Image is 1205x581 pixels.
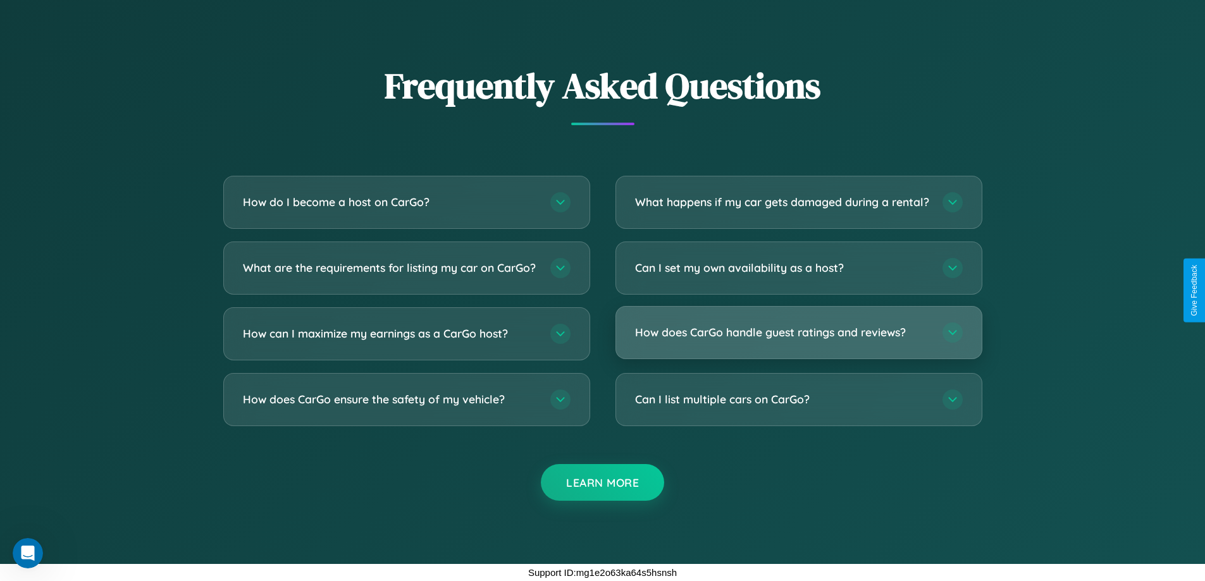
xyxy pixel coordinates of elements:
[541,464,664,501] button: Learn More
[635,324,930,340] h3: How does CarGo handle guest ratings and reviews?
[243,194,538,210] h3: How do I become a host on CarGo?
[635,194,930,210] h3: What happens if my car gets damaged during a rental?
[243,326,538,341] h3: How can I maximize my earnings as a CarGo host?
[528,564,677,581] p: Support ID: mg1e2o63ka64s5hsnsh
[223,61,982,110] h2: Frequently Asked Questions
[13,538,43,568] iframe: Intercom live chat
[635,391,930,407] h3: Can I list multiple cars on CarGo?
[243,391,538,407] h3: How does CarGo ensure the safety of my vehicle?
[635,260,930,276] h3: Can I set my own availability as a host?
[243,260,538,276] h3: What are the requirements for listing my car on CarGo?
[1190,265,1199,316] div: Give Feedback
